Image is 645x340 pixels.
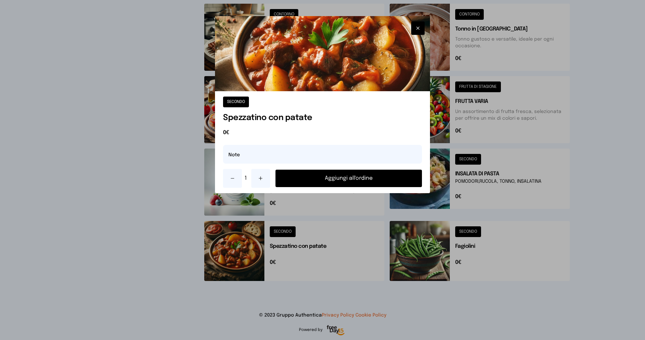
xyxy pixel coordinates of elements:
button: Aggiungi all'ordine [275,170,422,187]
img: Spezzatino con patate [215,16,430,91]
span: 1 [245,174,249,182]
h1: Spezzatino con patate [223,113,422,123]
span: 0€ [223,129,422,137]
button: SECONDO [223,97,249,107]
